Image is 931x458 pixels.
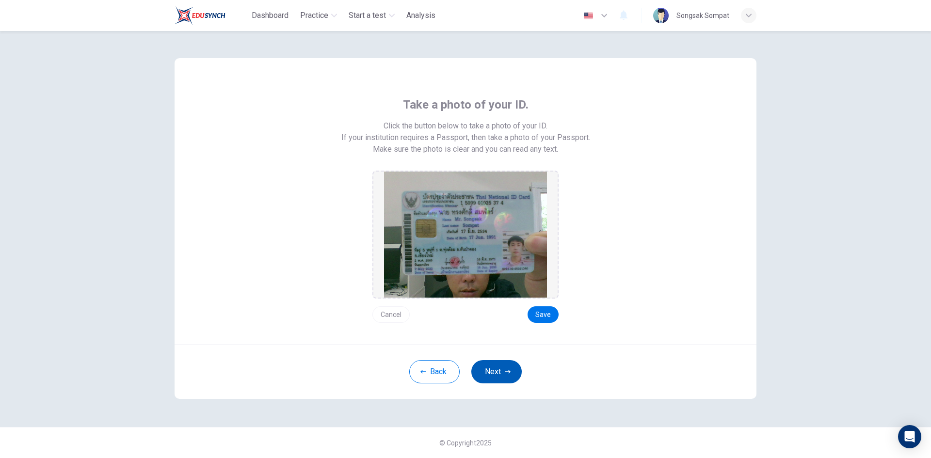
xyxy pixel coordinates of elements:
div: Open Intercom Messenger [898,425,921,448]
div: Songsak Sompat [676,10,729,21]
button: Cancel [372,306,410,323]
button: Save [528,306,559,323]
button: Practice [296,7,341,24]
a: Train Test logo [175,6,248,25]
span: Make sure the photo is clear and you can read any text. [373,143,558,155]
span: Click the button below to take a photo of your ID. If your institution requires a Passport, then ... [341,120,590,143]
img: Train Test logo [175,6,225,25]
button: Analysis [402,7,439,24]
button: Next [471,360,522,383]
button: Back [409,360,460,383]
span: Analysis [406,10,435,21]
button: Start a test [345,7,399,24]
img: en [582,12,594,19]
span: Dashboard [252,10,289,21]
span: Start a test [349,10,386,21]
span: © Copyright 2025 [439,439,492,447]
img: Profile picture [653,8,669,23]
button: Dashboard [248,7,292,24]
span: Practice [300,10,328,21]
span: Take a photo of your ID. [403,97,529,112]
img: preview screemshot [384,172,547,298]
